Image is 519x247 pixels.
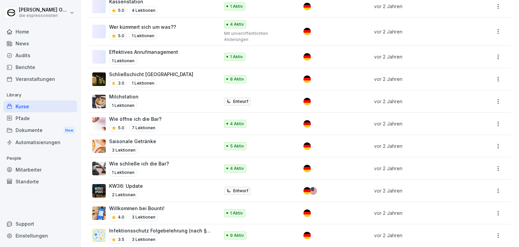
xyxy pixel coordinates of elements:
[129,124,158,132] p: 7 Lektionen
[3,38,77,49] a: News
[129,213,158,221] p: 3 Lektionen
[118,7,124,14] p: 5.0
[3,136,77,148] a: Automatisierungen
[303,120,311,128] img: de.svg
[109,138,156,145] p: Saisonale Getränke
[230,232,244,239] p: 9 Aktiv
[303,187,311,195] img: de.svg
[109,23,176,30] p: Wer kümmert sich um was??
[303,3,311,10] img: de.svg
[109,115,162,122] p: Wie öffne ich die Bar?
[92,139,106,153] img: dxpb0q4vu0vqz6lpdurxkf9t.png
[109,205,165,212] p: Willkommen bei Bounti!
[3,49,77,61] a: Audits
[109,57,137,65] p: 1 Lektionen
[64,127,75,134] div: New
[109,146,138,154] p: 3 Lektionen
[374,165,468,172] p: vor 2 Jahren
[3,218,77,230] div: Support
[118,214,124,220] p: 4.0
[3,124,77,137] a: DokumenteNew
[109,102,137,110] p: 1 Lektionen
[3,73,77,85] a: Veranstaltungen
[109,182,143,189] p: KW36: Update
[3,26,77,38] a: Home
[374,187,468,194] p: vor 2 Jahren
[374,53,468,60] p: vor 2 Jahren
[3,153,77,164] p: People
[3,176,77,187] a: Standorte
[129,6,158,15] p: 4 Lektionen
[230,3,243,9] p: 1 Aktiv
[374,75,468,83] p: vor 2 Jahren
[230,76,244,82] p: 8 Aktiv
[230,210,243,216] p: 1 Aktiv
[233,98,248,105] p: Entwurf
[230,21,244,27] p: 4 Aktiv
[92,229,106,242] img: uh621zp6aj00ptnwdu63trwp.png
[92,162,106,175] img: zl6jt1o9kzbv8g6gklng62au.png
[230,121,244,127] p: 4 Aktiv
[3,61,77,73] a: Berichte
[129,235,158,244] p: 3 Lektionen
[19,13,68,18] p: die espressonisten
[230,54,243,60] p: 1 Aktiv
[3,112,77,124] a: Pfade
[303,28,311,35] img: de.svg
[310,187,317,195] img: us.svg
[129,79,157,87] p: 1 Lektionen
[118,80,124,86] p: 3.0
[303,98,311,105] img: de.svg
[129,32,157,40] p: 1 Lektionen
[3,164,77,176] a: Mitarbeiter
[374,3,468,10] p: vor 2 Jahren
[92,184,106,198] img: b2ofriiqus1fa5hxrtfsz2lz.png
[109,227,213,234] p: Infektionsschutz Folgebelehrung (nach §43 IfSG)
[224,30,292,43] p: Mit unveröffentlichten Änderungen
[109,48,178,55] p: Effektives Anrufmanagement
[19,7,68,13] p: [PERSON_NAME] Ordon
[374,209,468,217] p: vor 2 Jahren
[374,142,468,150] p: vor 2 Jahren
[3,90,77,100] p: Library
[230,143,244,149] p: 5 Aktiv
[374,98,468,105] p: vor 2 Jahren
[374,120,468,127] p: vor 2 Jahren
[3,100,77,112] a: Kurse
[230,165,244,172] p: 4 Aktiv
[118,33,124,39] p: 5.0
[92,72,106,86] img: b708gy44egev5z5zt3sukq6c.png
[374,232,468,239] p: vor 2 Jahren
[303,75,311,83] img: de.svg
[109,169,137,177] p: 1 Lektionen
[303,209,311,217] img: de.svg
[92,95,106,108] img: u91dege8vvzs8fptdvdb8j6b.png
[3,230,77,242] a: Einstellungen
[109,191,138,199] p: 2 Lektionen
[3,124,77,137] div: Dokumente
[109,160,169,167] p: Wie schließe ich die Bar?
[233,188,248,194] p: Entwurf
[92,206,106,220] img: tjng3dtggtagjjfvvajqaacq.png
[118,237,124,243] p: 3.5
[303,232,311,239] img: de.svg
[109,93,139,100] p: Milchstation
[303,165,311,172] img: de.svg
[303,53,311,61] img: de.svg
[118,125,124,131] p: 5.0
[303,142,311,150] img: de.svg
[109,71,193,78] p: Schließschicht [GEOGRAPHIC_DATA]
[92,117,106,131] img: b879t2r277jxuvcpn0vfeq95.png
[374,28,468,35] p: vor 2 Jahren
